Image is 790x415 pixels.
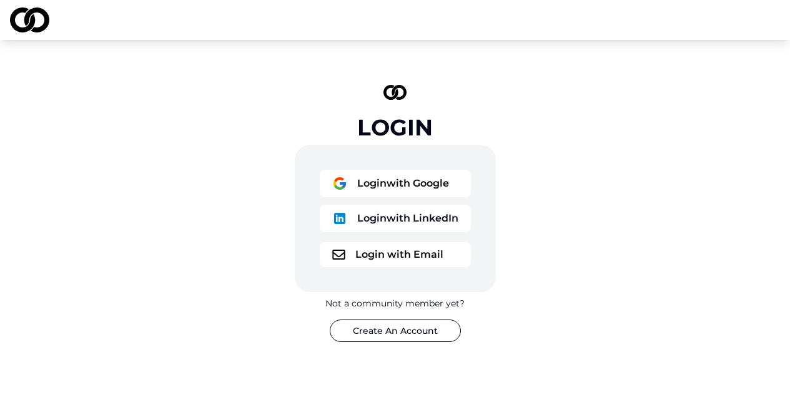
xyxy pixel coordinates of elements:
button: logoLogin with Email [320,242,471,267]
img: logo [332,250,345,260]
div: Login [357,115,433,140]
img: logo [332,176,347,191]
button: logoLoginwith LinkedIn [320,205,471,232]
div: Not a community member yet? [325,297,465,310]
img: logo [10,7,49,32]
button: Create An Account [330,320,461,342]
button: logoLoginwith Google [320,170,471,197]
img: logo [332,211,347,226]
img: logo [383,85,407,100]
